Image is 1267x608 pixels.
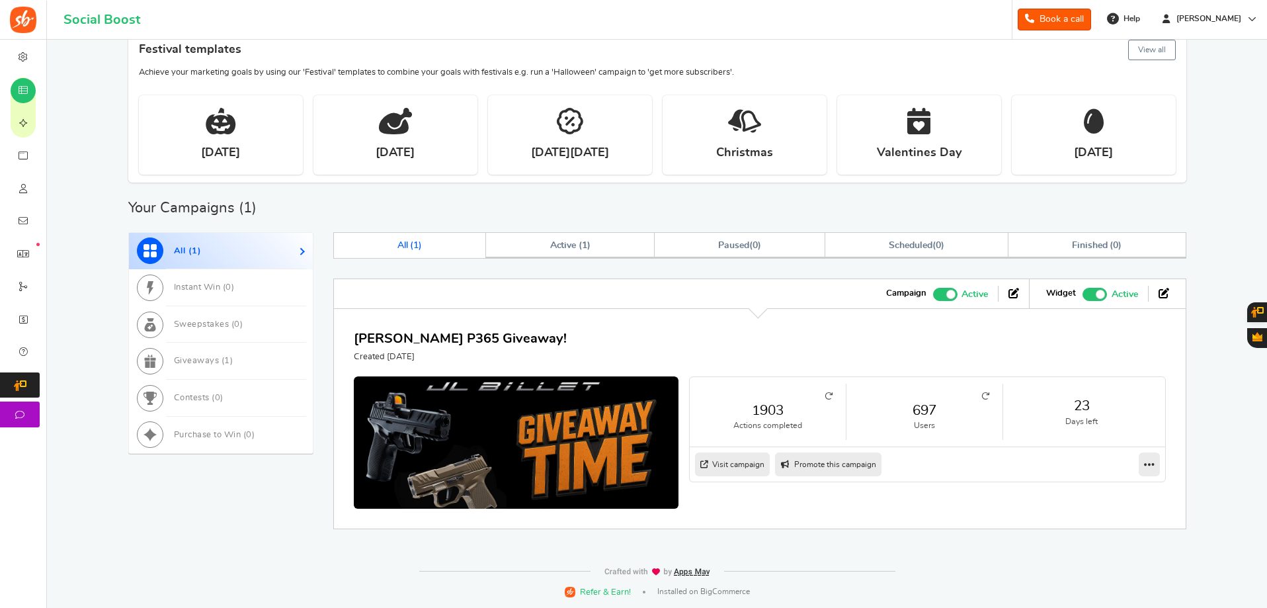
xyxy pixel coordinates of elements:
span: Sweepstakes ( ) [174,320,243,329]
span: | [643,591,645,593]
small: Days left [1016,416,1147,427]
p: Created [DATE] [354,351,567,363]
span: Paused [718,241,749,250]
span: 1 [224,357,230,365]
span: Purchase to Win ( ) [174,431,255,439]
em: New [36,243,40,246]
small: Users [860,420,989,431]
span: All ( ) [397,241,423,250]
strong: [DATE] [376,145,415,161]
span: Help [1120,13,1140,24]
strong: [DATE] [1074,145,1113,161]
span: Active [961,287,988,302]
span: Gratisfaction [1252,332,1262,341]
a: Help [1102,8,1147,29]
strong: Christmas [716,145,773,161]
strong: Campaign [886,288,926,300]
img: Social Boost [10,7,36,33]
li: Widget activated [1036,286,1148,302]
img: img-footer.webp [604,568,711,576]
span: 0 [246,431,252,439]
a: Refer & Earn! [565,586,631,598]
span: ( ) [718,241,761,250]
li: 23 [1003,384,1160,440]
small: Actions completed [703,420,833,431]
span: ( ) [889,241,944,250]
a: [PERSON_NAME] P365 Giveaway! [354,332,567,345]
h2: Your Campaigns ( ) [128,201,257,214]
span: 0 [753,241,758,250]
span: All ( ) [174,247,202,255]
span: 0 [215,394,221,402]
span: 1 [582,241,587,250]
a: 697 [860,401,989,420]
span: Active ( ) [550,241,591,250]
span: Installed on BigCommerce [657,586,750,597]
h1: Social Boost [63,13,140,27]
span: 0 [234,320,240,329]
span: Giveaways ( ) [174,357,233,365]
span: 1 [413,241,419,250]
a: 1903 [703,401,833,420]
a: Book a call [1018,9,1091,30]
span: Finished ( ) [1072,241,1122,250]
span: 1 [243,200,252,215]
button: View all [1128,40,1176,60]
span: 0 [225,283,231,292]
span: Instant Win ( ) [174,283,235,292]
p: Achieve your marketing goals by using our 'Festival' templates to combine your goals with festiva... [139,67,1176,79]
span: Scheduled [889,241,932,250]
span: 1 [192,247,198,255]
strong: Widget [1046,288,1076,300]
span: [PERSON_NAME] [1171,13,1247,24]
button: Gratisfaction [1247,328,1267,348]
span: 0 [1113,241,1118,250]
span: Contests ( ) [174,394,224,402]
a: Visit campaign [695,453,770,476]
h4: Festival templates [139,37,1176,63]
span: Active [1112,287,1138,302]
strong: [DATE] [201,145,240,161]
strong: [DATE][DATE] [531,145,609,161]
a: Promote this campaign [775,453,881,476]
strong: Valentines Day [877,145,961,161]
span: 0 [936,241,941,250]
